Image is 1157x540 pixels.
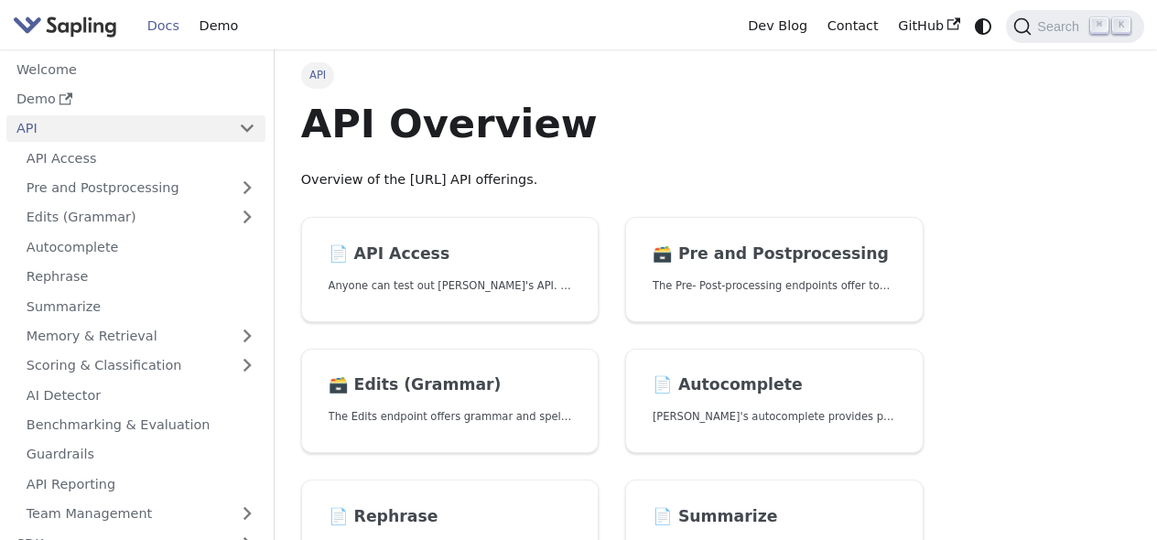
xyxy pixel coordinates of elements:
kbd: K [1112,17,1130,34]
h1: API Overview [301,99,924,148]
h2: Autocomplete [653,375,896,395]
button: Search (Command+K) [1006,10,1143,43]
a: API Access [16,145,265,171]
a: 📄️ Autocomplete[PERSON_NAME]'s autocomplete provides predictions of the next few characters or words [625,349,924,454]
span: API [301,62,335,88]
p: The Edits endpoint offers grammar and spell checking. [329,408,572,426]
p: Sapling's autocomplete provides predictions of the next few characters or words [653,408,896,426]
span: Search [1032,19,1090,34]
a: API [6,115,229,142]
a: Benchmarking & Evaluation [16,412,265,438]
button: Switch between dark and light mode (currently system mode) [970,13,997,39]
a: API Reporting [16,470,265,497]
p: Anyone can test out Sapling's API. To get started with the API, simply: [329,277,572,295]
a: Edits (Grammar) [16,204,265,231]
a: Guardrails [16,441,265,468]
h2: Summarize [653,507,896,527]
a: 📄️ API AccessAnyone can test out [PERSON_NAME]'s API. To get started with the API, simply: [301,217,600,322]
p: Overview of the [URL] API offerings. [301,169,924,191]
a: 🗃️ Edits (Grammar)The Edits endpoint offers grammar and spell checking. [301,349,600,454]
button: Collapse sidebar category 'API' [229,115,265,142]
h2: Rephrase [329,507,572,527]
a: Contact [817,12,889,40]
a: Memory & Retrieval [16,323,265,350]
a: GitHub [888,12,969,40]
a: Welcome [6,56,265,82]
a: Pre and Postprocessing [16,175,265,201]
a: AI Detector [16,382,265,408]
a: 🗃️ Pre and PostprocessingThe Pre- Post-processing endpoints offer tools for preparing your text d... [625,217,924,322]
h2: Edits (Grammar) [329,375,572,395]
nav: Breadcrumbs [301,62,924,88]
h2: Pre and Postprocessing [653,244,896,265]
a: Dev Blog [738,12,816,40]
a: Rephrase [16,264,265,290]
a: Autocomplete [16,233,265,260]
img: Sapling.ai [13,13,117,39]
a: Demo [6,86,265,113]
a: Summarize [16,293,265,319]
a: Docs [137,12,189,40]
a: Sapling.ai [13,13,124,39]
kbd: ⌘ [1090,17,1108,34]
a: Demo [189,12,248,40]
h2: API Access [329,244,572,265]
a: Scoring & Classification [16,352,265,379]
p: The Pre- Post-processing endpoints offer tools for preparing your text data for ingestation as we... [653,277,896,295]
a: Team Management [16,501,265,527]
